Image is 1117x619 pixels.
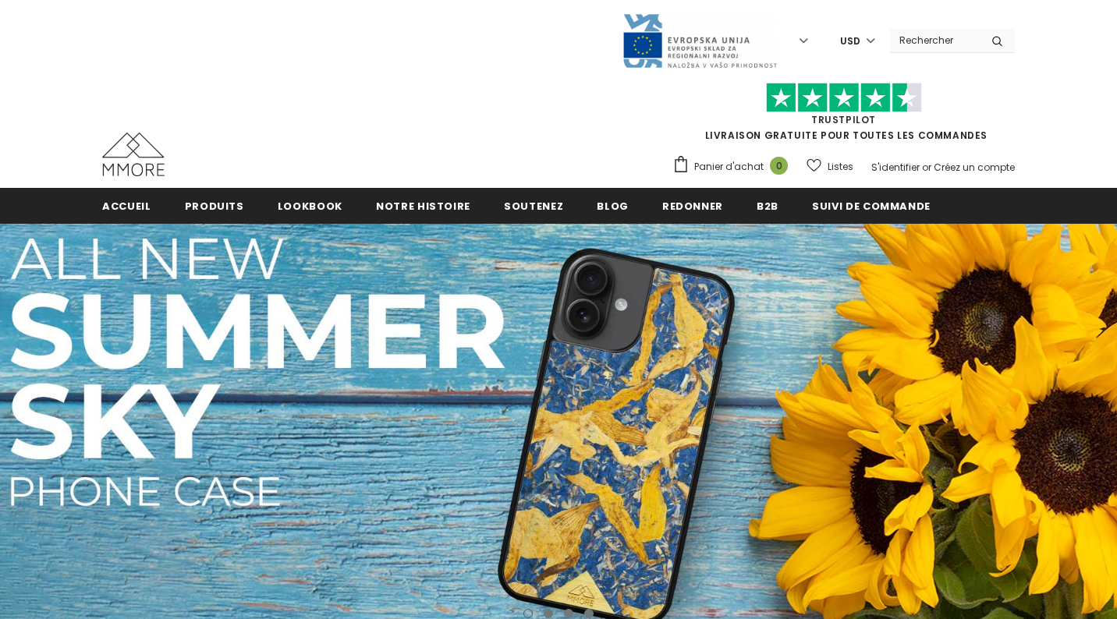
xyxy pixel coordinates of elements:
span: Accueil [102,199,151,214]
button: 3 [564,609,573,618]
a: Redonner [662,188,723,223]
span: Notre histoire [376,199,470,214]
a: Blog [597,188,629,223]
span: Listes [828,159,853,175]
span: 0 [770,157,788,175]
button: 1 [523,609,533,618]
a: S'identifier [871,161,920,174]
a: Panier d'achat 0 [672,155,796,179]
a: Suivi de commande [812,188,931,223]
a: Lookbook [278,188,342,223]
a: B2B [757,188,778,223]
a: Accueil [102,188,151,223]
span: Panier d'achat [694,159,764,175]
img: Cas MMORE [102,133,165,176]
a: Créez un compte [934,161,1015,174]
a: TrustPilot [811,113,876,126]
img: Faites confiance aux étoiles pilotes [766,83,922,113]
span: Lookbook [278,199,342,214]
button: 2 [544,609,553,618]
span: Blog [597,199,629,214]
span: Redonner [662,199,723,214]
span: Suivi de commande [812,199,931,214]
span: Produits [185,199,244,214]
a: Notre histoire [376,188,470,223]
a: Javni Razpis [622,34,778,47]
a: Produits [185,188,244,223]
span: or [922,161,931,174]
span: USD [840,34,860,49]
img: Javni Razpis [622,12,778,69]
input: Search Site [890,29,980,51]
span: soutenez [504,199,563,214]
span: LIVRAISON GRATUITE POUR TOUTES LES COMMANDES [672,90,1015,142]
button: 4 [584,609,594,618]
a: soutenez [504,188,563,223]
a: Listes [807,153,853,180]
span: B2B [757,199,778,214]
